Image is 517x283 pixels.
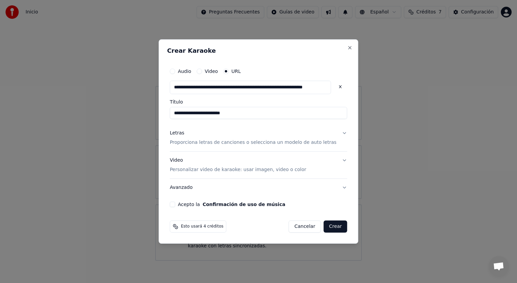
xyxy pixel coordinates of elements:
label: URL [231,69,241,74]
button: VideoPersonalizar video de karaoke: usar imagen, video o color [170,152,347,178]
label: Audio [178,69,191,74]
h2: Crear Karaoke [167,48,350,54]
button: Crear [323,220,347,233]
button: Acepto la [203,202,285,207]
button: LetrasProporciona letras de canciones o selecciona un modelo de auto letras [170,124,347,151]
label: Título [170,99,347,104]
div: Video [170,157,306,173]
label: Video [205,69,218,74]
button: Avanzado [170,179,347,196]
button: Cancelar [289,220,321,233]
p: Personalizar video de karaoke: usar imagen, video o color [170,166,306,173]
span: Esto usará 4 créditos [181,224,223,229]
div: Letras [170,130,184,136]
p: Proporciona letras de canciones o selecciona un modelo de auto letras [170,139,336,146]
label: Acepto la [178,202,285,207]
